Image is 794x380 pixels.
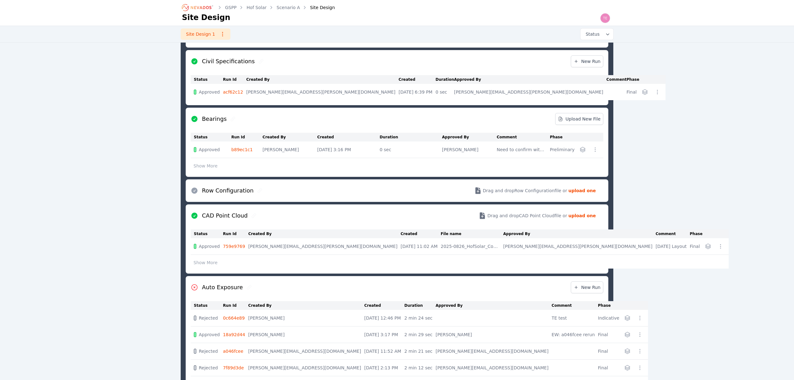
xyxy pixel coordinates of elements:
a: Upload New File [555,113,603,125]
th: Created [399,75,435,84]
th: File name [441,229,503,238]
td: [PERSON_NAME] [436,326,552,343]
th: Status [191,301,223,310]
div: Final [690,243,700,249]
th: Approved By [503,229,656,238]
td: [PERSON_NAME] [263,141,317,158]
td: [DATE] 6:39 PM [399,84,435,100]
div: Final [598,348,619,354]
div: 0 sec [379,146,439,153]
h2: Civil Specifications [202,57,255,66]
th: Created [401,229,441,238]
th: Created By [248,229,400,238]
td: [PERSON_NAME][EMAIL_ADDRESS][DOMAIN_NAME] [436,343,552,360]
th: Phase [598,301,622,310]
span: Drag and drop Row Configuration file or [483,187,567,194]
h2: Auto Exposure [202,283,243,292]
div: 2 min 29 sec [404,331,432,338]
td: [DATE] 11:52 AM [364,343,404,360]
td: [PERSON_NAME] [442,141,497,158]
div: 2 min 12 sec [404,365,432,371]
th: Comment [552,301,598,310]
a: Scenario A [277,4,300,11]
button: Drag and dropCAD Point Cloudfile or upload one [471,207,603,224]
th: Run Id [223,75,246,84]
div: Final [626,89,636,95]
td: [PERSON_NAME][EMAIL_ADDRESS][PERSON_NAME][DOMAIN_NAME] [246,84,399,100]
th: Status [191,75,223,84]
strong: upload one [568,187,596,194]
a: New Run [571,281,603,293]
div: Need to confirm with BOM, updating to 2.0 [497,146,547,153]
td: [PERSON_NAME] [248,310,364,326]
th: Created By [248,301,364,310]
span: Drag and drop CAD Point Cloud file or [487,213,567,219]
th: Created [317,133,380,141]
a: b89ec1c1 [231,147,253,152]
span: Rejected [199,348,218,354]
th: Comment [656,229,690,238]
strong: upload one [568,213,596,219]
span: Approved [199,89,220,95]
th: Created By [246,75,399,84]
th: Run Id [231,133,263,141]
td: [PERSON_NAME] [248,326,364,343]
span: New Run [574,58,601,64]
nav: Breadcrumb [182,3,335,13]
div: 2 min 24 sec [404,315,432,321]
th: Duration [404,301,435,310]
a: acf62c12 [223,90,243,95]
div: 0 sec [435,89,451,95]
button: Status [580,28,613,40]
span: Approved [199,146,220,153]
td: [PERSON_NAME][EMAIL_ADDRESS][PERSON_NAME][DOMAIN_NAME] [248,238,400,255]
th: Approved By [442,133,497,141]
th: Duration [435,75,454,84]
span: Rejected [199,365,218,371]
div: EW: a046fcee rerun [552,331,595,338]
span: New Run [574,284,601,290]
button: Show More [191,160,220,172]
a: a046fcee [223,349,243,354]
div: Indicative [598,315,619,321]
span: Upload New File [558,116,601,122]
th: Approved By [454,75,606,84]
div: 2 min 21 sec [404,348,432,354]
span: Status [583,31,600,37]
th: Created [364,301,404,310]
span: Rejected [199,315,218,321]
th: Phase [550,133,578,141]
a: Hof Solar [247,4,267,11]
a: GSPP [225,4,237,11]
a: 18a92d44 [223,332,245,337]
td: [DATE] 2:13 PM [364,360,404,376]
div: 2025-0826_HofSolar_CogoExport.csv [441,243,500,249]
th: Duration [379,133,442,141]
th: Status [191,133,231,141]
th: Comment [497,133,550,141]
a: 0c664e89 [223,316,245,321]
h2: Row Configuration [202,186,254,195]
td: [PERSON_NAME][EMAIL_ADDRESS][DOMAIN_NAME] [248,343,364,360]
h2: CAD Point Cloud [202,211,248,220]
th: Run Id [223,229,248,238]
div: Site Design [301,4,335,11]
th: Phase [626,75,640,84]
span: Approved [199,243,220,249]
th: Phase [690,229,703,238]
button: Show More [191,257,220,269]
td: [PERSON_NAME][EMAIL_ADDRESS][DOMAIN_NAME] [248,360,364,376]
th: Comment [606,75,626,84]
td: [DATE] 3:16 PM [317,141,380,158]
td: [PERSON_NAME][EMAIL_ADDRESS][PERSON_NAME][DOMAIN_NAME] [454,84,606,100]
th: Status [191,229,223,238]
td: [PERSON_NAME][EMAIL_ADDRESS][DOMAIN_NAME] [436,360,552,376]
a: 759e9769 [223,244,245,249]
td: [DATE] 11:02 AM [401,238,441,255]
a: New Run [571,55,603,67]
td: [DATE] 3:17 PM [364,326,404,343]
span: Approved [199,331,220,338]
a: Site Design 1 [181,28,230,40]
a: 7f89d3de [223,365,244,370]
button: Drag and dropRow Configurationfile or upload one [467,182,603,199]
